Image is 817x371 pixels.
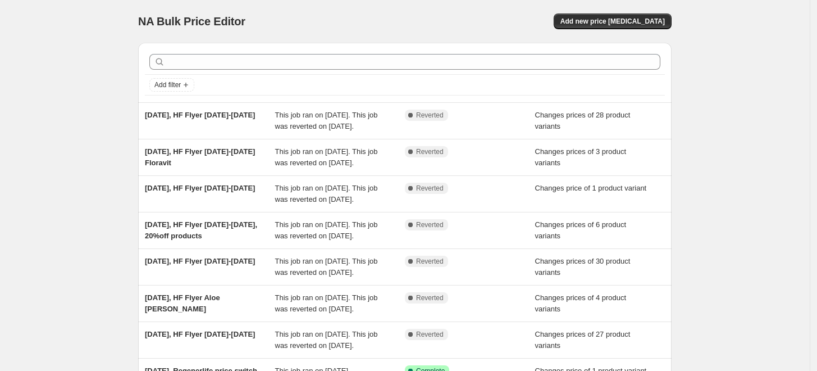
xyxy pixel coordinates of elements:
[416,330,444,339] span: Reverted
[145,293,220,313] span: [DATE], HF Flyer Aloe [PERSON_NAME]
[416,111,444,120] span: Reverted
[275,220,378,240] span: This job ran on [DATE]. This job was reverted on [DATE].
[145,184,255,192] span: [DATE], HF Flyer [DATE]-[DATE]
[145,220,257,240] span: [DATE], HF Flyer [DATE]-[DATE], 20%off products
[535,184,647,192] span: Changes price of 1 product variant
[554,13,672,29] button: Add new price [MEDICAL_DATA]
[138,15,245,28] span: NA Bulk Price Editor
[275,330,378,350] span: This job ran on [DATE]. This job was reverted on [DATE].
[416,257,444,266] span: Reverted
[416,220,444,229] span: Reverted
[154,80,181,89] span: Add filter
[145,147,255,167] span: [DATE], HF Flyer [DATE]-[DATE] Floravit
[145,111,255,119] span: [DATE], HF Flyer [DATE]-[DATE]
[535,330,631,350] span: Changes prices of 27 product variants
[275,184,378,203] span: This job ran on [DATE]. This job was reverted on [DATE].
[535,293,627,313] span: Changes prices of 4 product variants
[535,220,627,240] span: Changes prices of 6 product variants
[275,147,378,167] span: This job ran on [DATE]. This job was reverted on [DATE].
[275,111,378,130] span: This job ran on [DATE]. This job was reverted on [DATE].
[535,147,627,167] span: Changes prices of 3 product variants
[535,257,631,277] span: Changes prices of 30 product variants
[275,257,378,277] span: This job ran on [DATE]. This job was reverted on [DATE].
[416,293,444,302] span: Reverted
[416,147,444,156] span: Reverted
[145,330,255,338] span: [DATE], HF Flyer [DATE]-[DATE]
[535,111,631,130] span: Changes prices of 28 product variants
[275,293,378,313] span: This job ran on [DATE]. This job was reverted on [DATE].
[149,78,194,92] button: Add filter
[416,184,444,193] span: Reverted
[145,257,255,265] span: [DATE], HF Flyer [DATE]-[DATE]
[560,17,665,26] span: Add new price [MEDICAL_DATA]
